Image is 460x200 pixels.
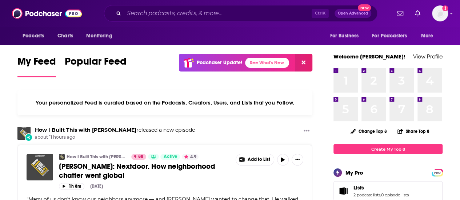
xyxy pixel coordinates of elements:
[421,31,433,41] span: More
[138,153,143,160] span: 88
[394,7,406,20] a: Show notifications dropdown
[442,5,448,11] svg: Add a profile image
[336,186,351,196] a: Lists
[124,8,312,19] input: Search podcasts, credits, & more...
[432,5,448,21] button: Show profile menu
[335,9,371,18] button: Open AdvancedNew
[17,55,56,72] span: My Feed
[65,55,127,72] span: Popular Feed
[346,127,391,136] button: Change Top 8
[57,31,73,41] span: Charts
[325,29,368,43] button: open menu
[163,153,177,160] span: Active
[160,154,180,160] a: Active
[17,90,312,115] div: Your personalized Feed is curated based on the Podcasts, Creators, Users, and Lists that you Follow.
[333,53,405,60] a: Welcome [PERSON_NAME]!
[182,154,199,160] button: 4.9
[59,162,231,180] a: [PERSON_NAME]: Nextdoor. How neighborhood chatter went global
[330,31,359,41] span: For Business
[432,5,448,21] img: User Profile
[67,154,127,160] a: How I Built This with [PERSON_NAME]
[86,31,112,41] span: Monitoring
[17,55,56,77] a: My Feed
[412,7,423,20] a: Show notifications dropdown
[17,127,31,140] img: How I Built This with Guy Raz
[345,169,363,176] div: My Pro
[65,55,127,77] a: Popular Feed
[17,29,53,43] button: open menu
[248,157,270,162] span: Add to List
[353,184,364,191] span: Lists
[416,29,443,43] button: open menu
[353,192,380,197] a: 2 podcast lists
[358,4,371,11] span: New
[59,154,65,160] img: How I Built This with Guy Raz
[104,5,377,22] div: Search podcasts, credits, & more...
[312,9,329,18] span: Ctrl K
[81,29,121,43] button: open menu
[353,184,409,191] a: Lists
[90,184,103,189] div: [DATE]
[397,124,430,138] button: Share Top 8
[432,5,448,21] span: Logged in as BerkMarc
[27,154,53,180] img: Nirav Tolia: Nextdoor. How neighborhood chatter went global
[59,162,215,180] span: [PERSON_NAME]: Nextdoor. How neighborhood chatter went global
[413,53,443,60] a: View Profile
[35,127,136,133] a: How I Built This with Guy Raz
[372,31,407,41] span: For Podcasters
[53,29,77,43] a: Charts
[23,31,44,41] span: Podcasts
[338,12,368,15] span: Open Advanced
[292,154,303,166] button: Show More Button
[12,7,82,20] img: Podchaser - Follow, Share and Rate Podcasts
[433,170,441,175] a: PRO
[25,133,33,141] div: New Episode
[35,127,195,134] h3: released a new episode
[433,170,441,175] span: PRO
[197,60,242,66] p: Podchaser Update!
[380,192,381,197] span: ,
[333,144,443,154] a: Create My Top 8
[59,183,84,190] button: 1h 8m
[131,154,146,160] a: 88
[245,58,289,68] a: See What's New
[301,127,312,136] button: Show More Button
[367,29,417,43] button: open menu
[35,134,195,140] span: about 11 hours ago
[381,192,409,197] a: 0 episode lists
[236,154,274,165] button: Show More Button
